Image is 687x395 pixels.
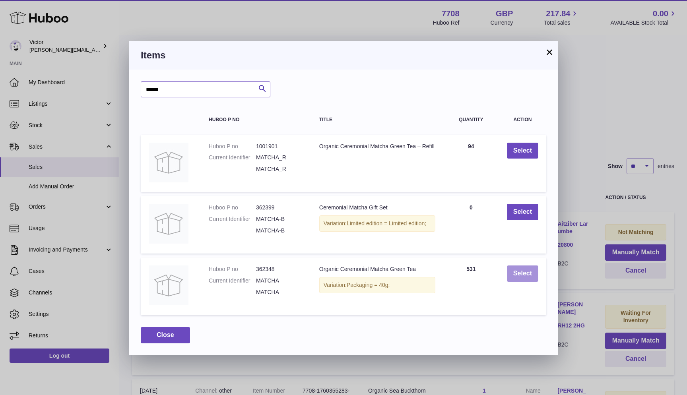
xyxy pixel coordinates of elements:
[256,227,303,234] dd: MATCHA-B
[209,204,256,211] dt: Huboo P no
[157,331,174,338] span: Close
[319,143,435,150] div: Organic Ceremonial Matcha Green Tea – Refill
[256,265,303,273] dd: 362348
[209,265,256,273] dt: Huboo P no
[319,215,435,232] div: Variation:
[256,289,303,296] dd: MATCHA
[319,204,435,211] div: Ceremonial Matcha Gift Set
[499,109,546,130] th: Action
[256,277,303,285] dd: MATCHA
[443,258,499,315] td: 531
[256,165,303,173] dd: MATCHA_R
[149,265,188,305] img: Organic Ceremonial Matcha Green Tea
[141,49,546,62] h3: Items
[319,265,435,273] div: Organic Ceremonial Matcha Green Tea
[256,215,303,223] dd: MATCHA-B
[209,154,256,161] dt: Current Identifier
[507,265,538,282] button: Select
[545,47,554,57] button: ×
[201,109,311,130] th: Huboo P no
[149,204,188,244] img: Ceremonial Matcha Gift Set
[209,143,256,150] dt: Huboo P no
[209,277,256,285] dt: Current Identifier
[507,204,538,220] button: Select
[141,327,190,343] button: Close
[149,143,188,182] img: Organic Ceremonial Matcha Green Tea – Refill
[443,109,499,130] th: Quantity
[256,204,303,211] dd: 362399
[443,196,499,254] td: 0
[347,282,390,288] span: Packaging = 40g;
[443,135,499,192] td: 94
[209,215,256,223] dt: Current Identifier
[256,154,303,161] dd: MATCHA_R
[319,277,435,293] div: Variation:
[347,220,426,227] span: Limited edition = Limited edition;
[256,143,303,150] dd: 1001901
[507,143,538,159] button: Select
[311,109,443,130] th: Title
